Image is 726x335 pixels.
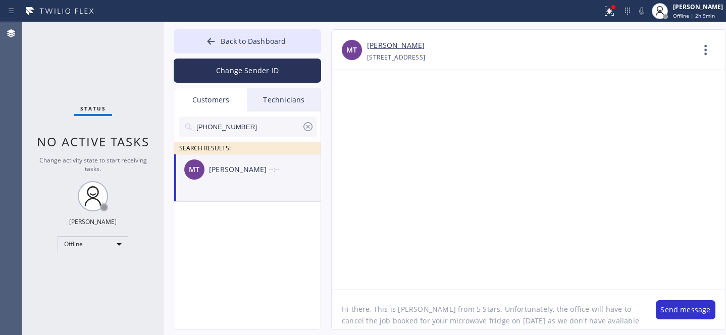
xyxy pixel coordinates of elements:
div: Customers [174,88,247,111]
span: MT [189,164,199,176]
div: [PERSON_NAME] [673,3,723,11]
a: [PERSON_NAME] [367,40,425,51]
span: SEARCH RESULTS: [179,144,231,152]
span: MT [346,44,357,56]
span: Back to Dashboard [221,36,286,46]
textarea: Hi there, This is [PERSON_NAME] from 5 Stars. Unfortunately, the office will have to cancel the j... [332,290,646,329]
div: [PERSON_NAME] [69,217,117,226]
span: Offline | 2h 9min [673,12,715,19]
div: [PERSON_NAME] [209,164,269,176]
span: No active tasks [37,133,149,150]
span: Change activity state to start receiving tasks. [39,156,147,173]
div: [STREET_ADDRESS] [367,51,425,63]
button: Mute [635,4,649,18]
button: Send message [656,300,715,319]
button: Back to Dashboard [174,29,321,53]
div: --:-- [269,163,322,175]
div: Technicians [247,88,321,111]
button: Change Sender ID [174,59,321,83]
input: Search [195,117,302,137]
div: Offline [58,236,128,252]
span: Status [80,105,106,112]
